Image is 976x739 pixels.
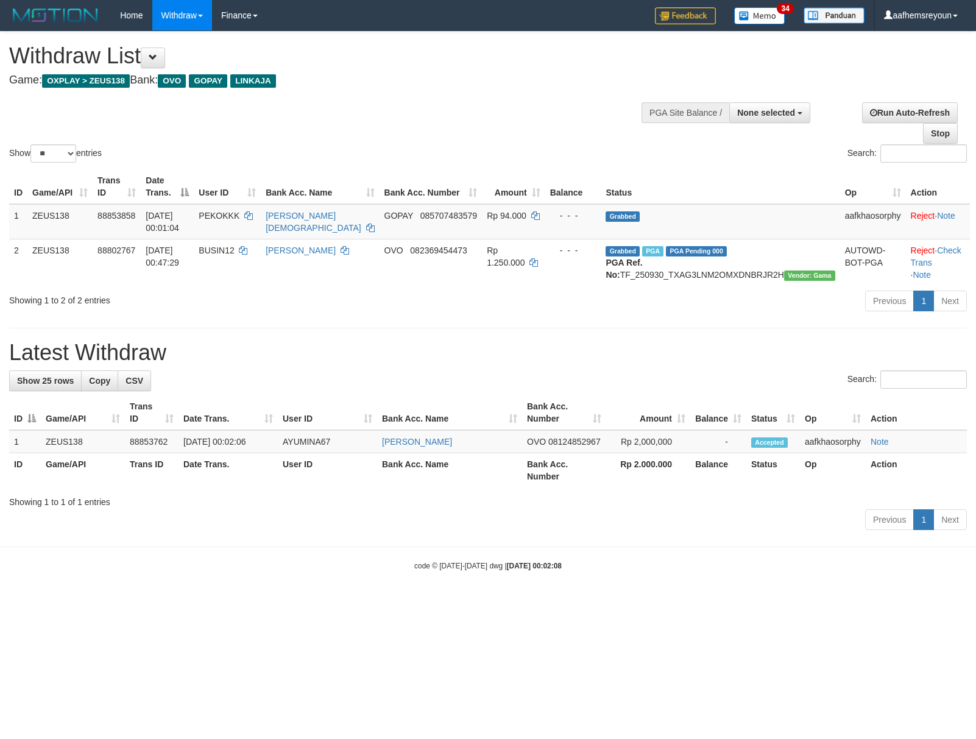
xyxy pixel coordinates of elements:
[911,211,935,221] a: Reject
[913,509,934,530] a: 1
[179,395,278,430] th: Date Trans.: activate to sort column ascending
[937,211,955,221] a: Note
[42,74,130,88] span: OXPLAY > ZEUS138
[482,169,545,204] th: Amount: activate to sort column ascending
[81,370,118,391] a: Copy
[487,246,525,267] span: Rp 1.250.000
[606,395,690,430] th: Amount: activate to sort column ascending
[414,562,562,570] small: code © [DATE]-[DATE] dwg |
[9,453,41,488] th: ID
[41,453,125,488] th: Game/API
[865,509,914,530] a: Previous
[606,258,642,280] b: PGA Ref. No:
[734,7,785,24] img: Button%20Memo.svg
[642,246,663,256] span: Marked by aafsreyleap
[380,169,483,204] th: Bank Acc. Number: activate to sort column ascending
[487,211,526,221] span: Rp 94.000
[690,395,746,430] th: Balance: activate to sort column ascending
[41,395,125,430] th: Game/API: activate to sort column ascending
[125,453,179,488] th: Trans ID
[880,144,967,163] input: Search:
[9,370,82,391] a: Show 25 rows
[906,239,970,286] td: · ·
[30,144,76,163] select: Showentries
[9,341,967,365] h1: Latest Withdraw
[278,453,377,488] th: User ID
[601,239,840,286] td: TF_250930_TXAG3LNM2OMXDNBRJR2H
[913,270,931,280] a: Note
[751,437,788,448] span: Accepted
[27,204,93,239] td: ZEUS138
[126,376,143,386] span: CSV
[923,123,958,144] a: Stop
[606,453,690,488] th: Rp 2.000.000
[9,74,638,87] h4: Game: Bank:
[871,437,889,447] a: Note
[800,430,866,453] td: aafkhaosorphy
[840,169,906,204] th: Op: activate to sort column ascending
[606,211,640,222] span: Grabbed
[420,211,477,221] span: Copy 085707483579 to clipboard
[527,437,546,447] span: OVO
[9,204,27,239] td: 1
[141,169,194,204] th: Date Trans.: activate to sort column descending
[840,204,906,239] td: aafkhaosorphy
[146,246,179,267] span: [DATE] 00:47:29
[17,376,74,386] span: Show 25 rows
[550,210,596,222] div: - - -
[913,291,934,311] a: 1
[906,169,970,204] th: Action
[278,395,377,430] th: User ID: activate to sort column ascending
[158,74,186,88] span: OVO
[377,395,522,430] th: Bank Acc. Name: activate to sort column ascending
[522,395,606,430] th: Bank Acc. Number: activate to sort column ascending
[862,102,958,123] a: Run Auto-Refresh
[9,144,102,163] label: Show entries
[690,453,746,488] th: Balance
[194,169,261,204] th: User ID: activate to sort column ascending
[548,437,601,447] span: Copy 08124852967 to clipboard
[266,246,336,255] a: [PERSON_NAME]
[606,246,640,256] span: Grabbed
[199,246,234,255] span: BUSIN12
[746,453,800,488] th: Status
[9,169,27,204] th: ID
[666,246,727,256] span: PGA Pending
[9,6,102,24] img: MOTION_logo.png
[777,3,793,14] span: 34
[642,102,729,123] div: PGA Site Balance /
[199,211,239,221] span: PEKOKKK
[911,246,935,255] a: Reject
[880,370,967,389] input: Search:
[125,430,179,453] td: 88853762
[522,453,606,488] th: Bank Acc. Number
[189,74,227,88] span: GOPAY
[601,169,840,204] th: Status
[41,430,125,453] td: ZEUS138
[97,246,135,255] span: 88802767
[9,395,41,430] th: ID: activate to sort column descending
[550,244,596,256] div: - - -
[179,453,278,488] th: Date Trans.
[655,7,716,24] img: Feedback.jpg
[261,169,379,204] th: Bank Acc. Name: activate to sort column ascending
[9,44,638,68] h1: Withdraw List
[9,491,967,508] div: Showing 1 to 1 of 1 entries
[410,246,467,255] span: Copy 082369454473 to clipboard
[384,211,413,221] span: GOPAY
[278,430,377,453] td: AYUMINA67
[9,430,41,453] td: 1
[784,270,835,281] span: Vendor URL: https://trx31.1velocity.biz
[89,376,110,386] span: Copy
[804,7,865,24] img: panduan.png
[146,211,179,233] span: [DATE] 00:01:04
[118,370,151,391] a: CSV
[866,395,967,430] th: Action
[9,289,398,306] div: Showing 1 to 2 of 2 entries
[847,144,967,163] label: Search:
[800,453,866,488] th: Op
[93,169,141,204] th: Trans ID: activate to sort column ascending
[384,246,403,255] span: OVO
[230,74,276,88] span: LINKAJA
[746,395,800,430] th: Status: activate to sort column ascending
